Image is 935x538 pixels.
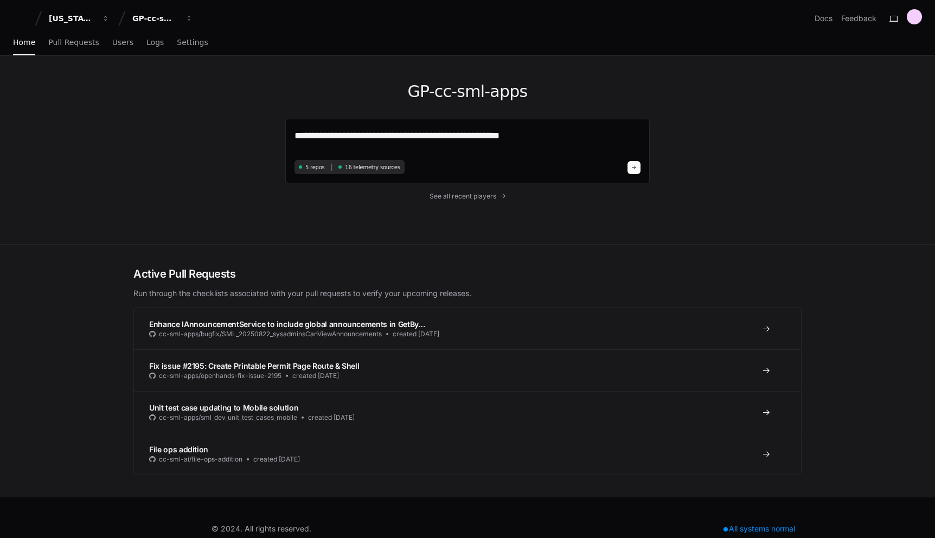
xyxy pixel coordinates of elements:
div: [US_STATE] Pacific [49,13,95,24]
span: Unit test case updating to Mobile solution [149,403,298,412]
span: Home [13,39,35,46]
a: Docs [815,13,832,24]
p: Run through the checklists associated with your pull requests to verify your upcoming releases. [133,288,802,299]
span: cc-sml-apps/bugfix/SML_20250822_sysadminsCanViewAnnouncements [159,330,382,338]
button: GP-cc-sml-apps [128,9,197,28]
span: cc-sml-ai/file-ops-addition [159,455,242,464]
a: See all recent players [285,192,650,201]
span: created [DATE] [393,330,439,338]
span: created [DATE] [308,413,355,422]
h2: Active Pull Requests [133,266,802,281]
span: Users [112,39,133,46]
a: Fix issue #2195: Create Printable Permit Page Route & Shellcc-sml-apps/openhands-fix-issue-2195cr... [134,349,801,391]
a: Settings [177,30,208,55]
a: Logs [146,30,164,55]
span: Fix issue #2195: Create Printable Permit Page Route & Shell [149,361,359,370]
span: 16 telemetry sources [345,163,400,171]
div: GP-cc-sml-apps [132,13,179,24]
a: Unit test case updating to Mobile solutioncc-sml-apps/sml_dev_unit_test_cases_mobilecreated [DATE] [134,391,801,433]
a: Users [112,30,133,55]
span: Pull Requests [48,39,99,46]
span: Logs [146,39,164,46]
span: created [DATE] [253,455,300,464]
span: 5 repos [305,163,325,171]
button: [US_STATE] Pacific [44,9,114,28]
span: cc-sml-apps/sml_dev_unit_test_cases_mobile [159,413,297,422]
button: Feedback [841,13,876,24]
span: Enhance IAnnouncementService to include global announcements in GetBy… [149,319,425,329]
span: Settings [177,39,208,46]
div: © 2024. All rights reserved. [212,523,311,534]
h1: GP-cc-sml-apps [285,82,650,101]
span: File ops addition [149,445,208,454]
a: Pull Requests [48,30,99,55]
a: Enhance IAnnouncementService to include global announcements in GetBy…cc-sml-apps/bugfix/SML_2025... [134,308,801,349]
span: See all recent players [430,192,496,201]
a: File ops additioncc-sml-ai/file-ops-additioncreated [DATE] [134,433,801,475]
div: All systems normal [717,521,802,536]
span: cc-sml-apps/openhands-fix-issue-2195 [159,372,281,380]
span: created [DATE] [292,372,339,380]
a: Home [13,30,35,55]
